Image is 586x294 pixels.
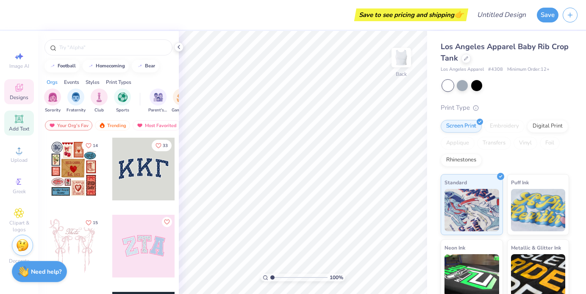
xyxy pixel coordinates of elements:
[133,120,181,130] div: Most Favorited
[393,49,410,66] img: Back
[514,137,537,150] div: Vinyl
[13,188,26,195] span: Greek
[148,89,168,114] div: filter for Parent's Weekend
[537,8,558,22] button: Save
[172,107,191,114] span: Game Day
[58,43,167,52] input: Try "Alpha"
[396,70,407,78] div: Back
[83,60,129,72] button: homecoming
[64,78,79,86] div: Events
[49,122,56,128] img: most_fav.gif
[484,120,525,133] div: Embroidery
[153,92,163,102] img: Parent's Weekend Image
[106,78,131,86] div: Print Types
[136,122,143,128] img: most_fav.gif
[172,89,191,114] div: filter for Game Day
[511,178,529,187] span: Puff Ink
[44,89,61,114] div: filter for Sorority
[86,78,100,86] div: Styles
[470,6,533,23] input: Untitled Design
[93,144,98,148] span: 14
[44,60,80,72] button: football
[47,78,58,86] div: Orgs
[116,107,129,114] span: Sports
[95,120,130,130] div: Trending
[444,189,499,231] img: Standard
[114,89,131,114] button: filter button
[93,221,98,225] span: 15
[58,64,76,68] div: football
[82,140,102,151] button: Like
[441,42,569,63] span: Los Angeles Apparel Baby Rib Crop Tank
[114,89,131,114] div: filter for Sports
[9,258,29,264] span: Decorate
[356,8,466,21] div: Save to see pricing and shipping
[91,89,108,114] div: filter for Club
[444,243,465,252] span: Neon Ink
[31,268,61,276] strong: Need help?
[132,60,159,72] button: bear
[441,137,475,150] div: Applique
[444,178,467,187] span: Standard
[441,103,569,113] div: Print Type
[148,89,168,114] button: filter button
[71,92,81,102] img: Fraternity Image
[91,89,108,114] button: filter button
[540,137,560,150] div: Foil
[94,92,104,102] img: Club Image
[67,89,86,114] button: filter button
[454,9,464,19] span: 👉
[67,107,86,114] span: Fraternity
[9,63,29,69] span: Image AI
[477,137,511,150] div: Transfers
[136,64,143,69] img: trend_line.gif
[441,66,484,73] span: Los Angeles Apparel
[118,92,128,102] img: Sports Image
[45,120,92,130] div: Your Org's Fav
[148,107,168,114] span: Parent's Weekend
[163,144,168,148] span: 33
[488,66,503,73] span: # 4308
[94,107,104,114] span: Club
[87,64,94,69] img: trend_line.gif
[48,92,58,102] img: Sorority Image
[82,217,102,228] button: Like
[96,64,125,68] div: homecoming
[9,125,29,132] span: Add Text
[441,154,482,166] div: Rhinestones
[10,94,28,101] span: Designs
[152,140,172,151] button: Like
[172,89,191,114] button: filter button
[507,66,550,73] span: Minimum Order: 12 +
[441,120,482,133] div: Screen Print
[11,157,28,164] span: Upload
[145,64,155,68] div: bear
[527,120,568,133] div: Digital Print
[177,92,186,102] img: Game Day Image
[511,189,566,231] img: Puff Ink
[49,64,56,69] img: trend_line.gif
[511,243,561,252] span: Metallic & Glitter Ink
[45,107,61,114] span: Sorority
[162,217,172,227] button: Like
[4,219,34,233] span: Clipart & logos
[44,89,61,114] button: filter button
[67,89,86,114] div: filter for Fraternity
[99,122,106,128] img: trending.gif
[330,274,343,281] span: 100 %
